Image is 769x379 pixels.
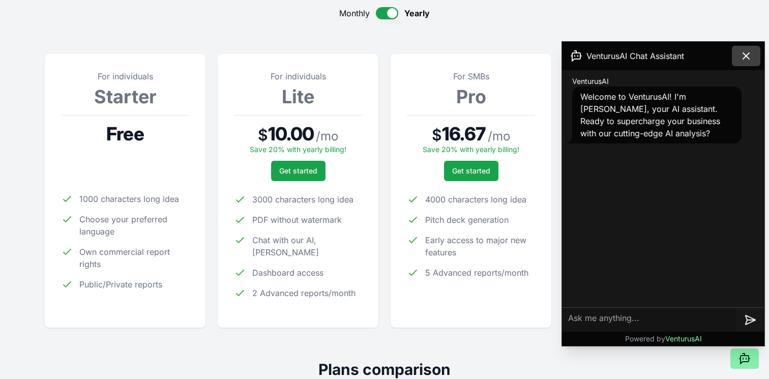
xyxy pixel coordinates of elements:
[407,86,535,107] h3: Pro
[45,360,724,378] h2: Plans comparison
[252,214,342,226] span: PDF without watermark
[625,334,702,344] p: Powered by
[432,126,442,144] span: $
[444,161,498,181] button: Get started
[61,86,189,107] h3: Starter
[250,145,346,154] span: Save 20% with yearly billing!
[106,124,143,144] span: Free
[425,193,526,206] span: 4000 characters long idea
[252,234,362,258] span: Chat with our AI, [PERSON_NAME]
[252,287,356,299] span: 2 Advanced reports/month
[79,246,189,270] span: Own commercial report rights
[425,267,528,279] span: 5 Advanced reports/month
[580,92,720,138] span: Welcome to VenturusAI! I'm [PERSON_NAME], your AI assistant. Ready to supercharge your business w...
[61,70,189,82] p: For individuals
[425,234,535,258] span: Early access to major new features
[234,86,362,107] h3: Lite
[586,50,684,62] span: VenturusAI Chat Assistant
[252,193,353,206] span: 3000 characters long idea
[252,267,323,279] span: Dashboard access
[404,7,430,19] span: Yearly
[234,70,362,82] p: For individuals
[665,334,702,343] span: VenturusAI
[316,128,338,144] span: / mo
[423,145,519,154] span: Save 20% with yearly billing!
[79,193,179,205] span: 1000 characters long idea
[407,70,535,82] p: For SMBs
[279,166,317,176] span: Get started
[488,128,510,144] span: / mo
[79,213,189,238] span: Choose your preferred language
[339,7,370,19] span: Monthly
[425,214,509,226] span: Pitch deck generation
[442,124,486,144] span: 16.67
[452,166,490,176] span: Get started
[258,126,268,144] span: $
[572,76,609,86] span: VenturusAI
[271,161,326,181] button: Get started
[79,278,162,290] span: Public/Private reports
[268,124,314,144] span: 10.00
